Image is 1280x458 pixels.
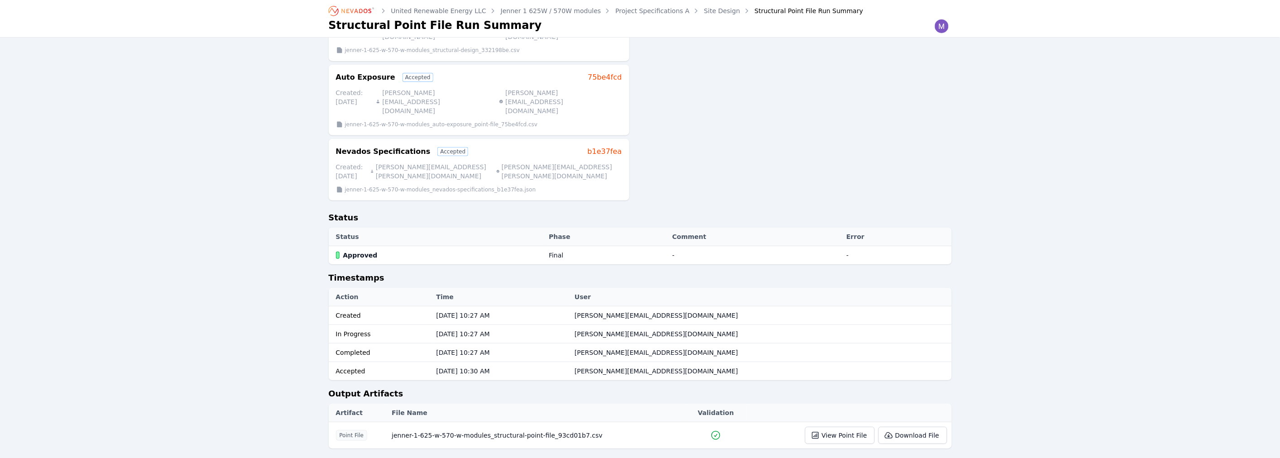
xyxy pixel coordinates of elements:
div: Completed [710,430,721,441]
td: [PERSON_NAME][EMAIL_ADDRESS][DOMAIN_NAME] [570,362,951,381]
h2: Status [329,211,952,228]
td: [DATE] 10:27 AM [432,343,570,362]
th: Status [329,228,545,246]
p: [PERSON_NAME][EMAIL_ADDRESS][PERSON_NAME][DOMAIN_NAME] [496,162,615,181]
a: Project Specifications A [615,6,690,15]
p: jenner-1-625-w-570-w-modules_auto-exposure_point-file_75be4fcd.csv [345,121,538,128]
th: Time [432,288,570,306]
h3: Auto Exposure [336,72,395,83]
div: Completed [336,348,427,357]
p: [PERSON_NAME][EMAIL_ADDRESS][DOMAIN_NAME] [376,88,492,115]
a: 75be4fcd [588,72,622,83]
p: jenner-1-625-w-570-w-modules_structural-design_332198be.csv [345,47,520,54]
th: Error [842,228,952,246]
nav: Breadcrumb [329,4,863,18]
td: [PERSON_NAME][EMAIL_ADDRESS][DOMAIN_NAME] [570,343,951,362]
th: File Name [387,404,685,422]
th: Phase [544,228,668,246]
th: Action [329,288,432,306]
p: Created: [DATE] [336,162,363,181]
h1: Structural Point File Run Summary [329,18,542,33]
p: [PERSON_NAME][EMAIL_ADDRESS][PERSON_NAME][DOMAIN_NAME] [370,162,489,181]
div: Accepted [336,367,427,376]
a: Jenner 1 625W / 570W modules [501,6,601,15]
td: - [842,246,952,265]
h2: Timestamps [329,272,952,288]
a: b1e37fea [588,146,622,157]
td: [DATE] 10:30 AM [432,362,570,381]
div: Accepted [437,147,468,156]
div: Accepted [403,73,433,82]
th: Comment [668,228,842,246]
p: [PERSON_NAME][EMAIL_ADDRESS][DOMAIN_NAME] [499,88,615,115]
td: - [668,246,842,265]
h3: Nevados Specifications [336,146,431,157]
div: Created [336,311,427,320]
span: jenner-1-625-w-570-w-modules_structural-point-file_93cd01b7.csv [392,432,603,439]
button: Download File [878,427,947,444]
div: In Progress [336,329,427,339]
a: Site Design [704,6,740,15]
th: Artifact [329,404,388,422]
th: User [570,288,951,306]
p: jenner-1-625-w-570-w-modules_nevados-specifications_b1e37fea.json [345,186,536,193]
p: Created: [DATE] [336,88,369,115]
a: United Renewable Energy LLC [391,6,486,15]
th: Validation [686,404,747,422]
td: [PERSON_NAME][EMAIL_ADDRESS][DOMAIN_NAME] [570,325,951,343]
td: [DATE] 10:27 AM [432,306,570,325]
div: Structural Point File Run Summary [742,6,863,15]
td: [DATE] 10:27 AM [432,325,570,343]
span: Point File [336,430,368,441]
button: View Point File [805,427,875,444]
img: Madeline Koldos [935,19,949,33]
td: [PERSON_NAME][EMAIL_ADDRESS][DOMAIN_NAME] [570,306,951,325]
span: Approved [343,251,378,260]
div: Final [549,251,563,260]
h2: Output Artifacts [329,387,952,404]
